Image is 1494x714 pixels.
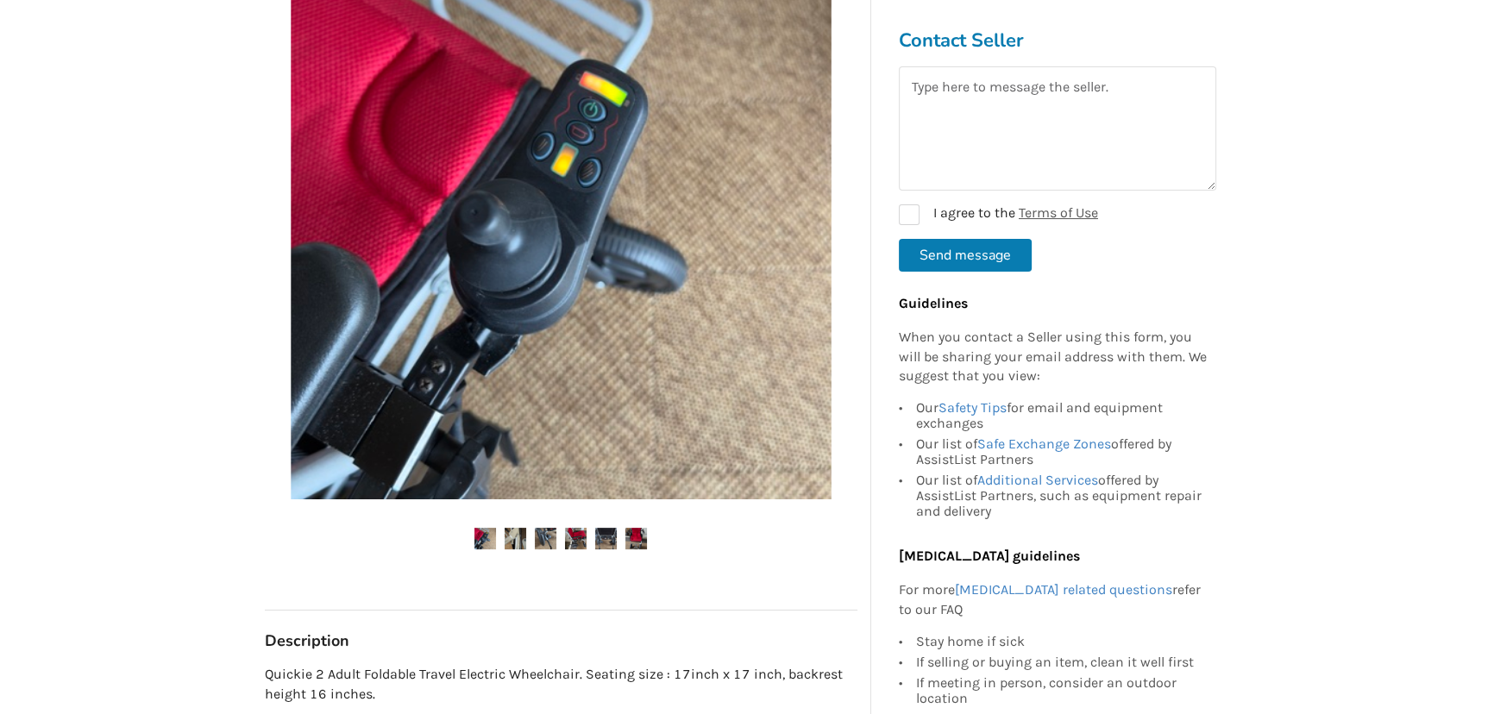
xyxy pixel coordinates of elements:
[474,528,496,549] img: foldable travel electric wheelchair -wheelchair-mobility-langley-assistlist-listing
[625,528,647,549] img: foldable travel electric wheelchair -wheelchair-mobility-langley-assistlist-listing
[916,401,1208,435] div: Our for email and equipment exchanges
[595,528,617,549] img: foldable travel electric wheelchair -wheelchair-mobility-langley-assistlist-listing
[977,436,1111,453] a: Safe Exchange Zones
[505,528,526,549] img: foldable travel electric wheelchair -wheelchair-mobility-langley-assistlist-listing
[899,548,1080,565] b: [MEDICAL_DATA] guidelines
[899,295,968,311] b: Guidelines
[916,634,1208,652] div: Stay home if sick
[1019,204,1098,221] a: Terms of Use
[565,528,587,549] img: foldable travel electric wheelchair -wheelchair-mobility-langley-assistlist-listing
[916,652,1208,673] div: If selling or buying an item, clean it well first
[899,204,1098,225] label: I agree to the
[916,471,1208,520] div: Our list of offered by AssistList Partners, such as equipment repair and delivery
[899,28,1216,53] h3: Contact Seller
[977,473,1098,489] a: Additional Services
[938,400,1007,416] a: Safety Tips
[535,528,556,549] img: foldable travel electric wheelchair -wheelchair-mobility-langley-assistlist-listing
[916,435,1208,471] div: Our list of offered by AssistList Partners
[899,239,1032,272] button: Send message
[955,581,1172,598] a: [MEDICAL_DATA] related questions
[899,580,1208,620] p: For more refer to our FAQ
[916,673,1208,709] div: If meeting in person, consider an outdoor location
[899,328,1208,387] p: When you contact a Seller using this form, you will be sharing your email address with them. We s...
[265,631,857,651] h3: Description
